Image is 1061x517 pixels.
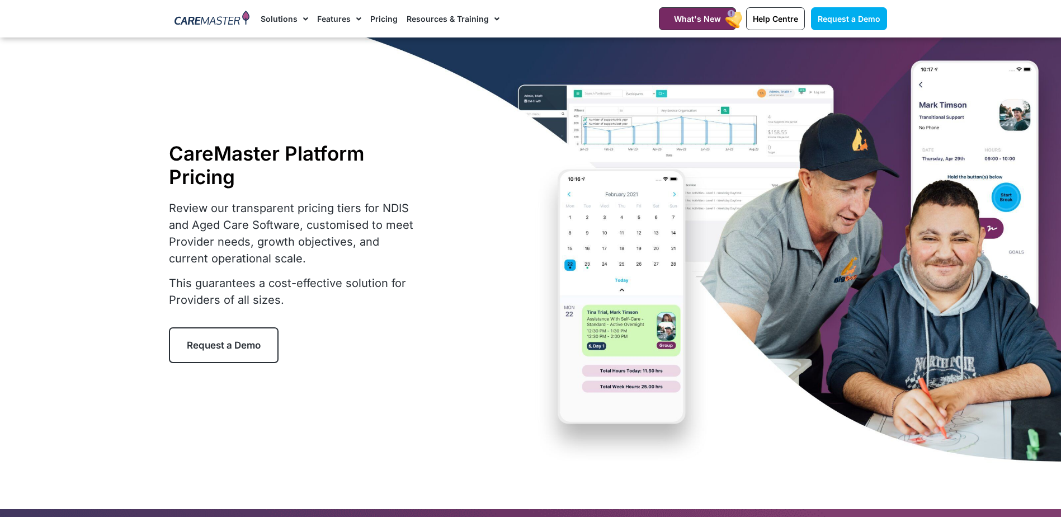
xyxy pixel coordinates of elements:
[169,200,421,267] p: Review our transparent pricing tiers for NDIS and Aged Care Software, customised to meet Provider...
[818,14,880,23] span: Request a Demo
[169,275,421,308] p: This guarantees a cost-effective solution for Providers of all sizes.
[175,11,250,27] img: CareMaster Logo
[811,7,887,30] a: Request a Demo
[659,7,736,30] a: What's New
[169,142,421,189] h1: CareMaster Platform Pricing
[674,14,721,23] span: What's New
[753,14,798,23] span: Help Centre
[187,340,261,351] span: Request a Demo
[169,327,279,363] a: Request a Demo
[746,7,805,30] a: Help Centre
